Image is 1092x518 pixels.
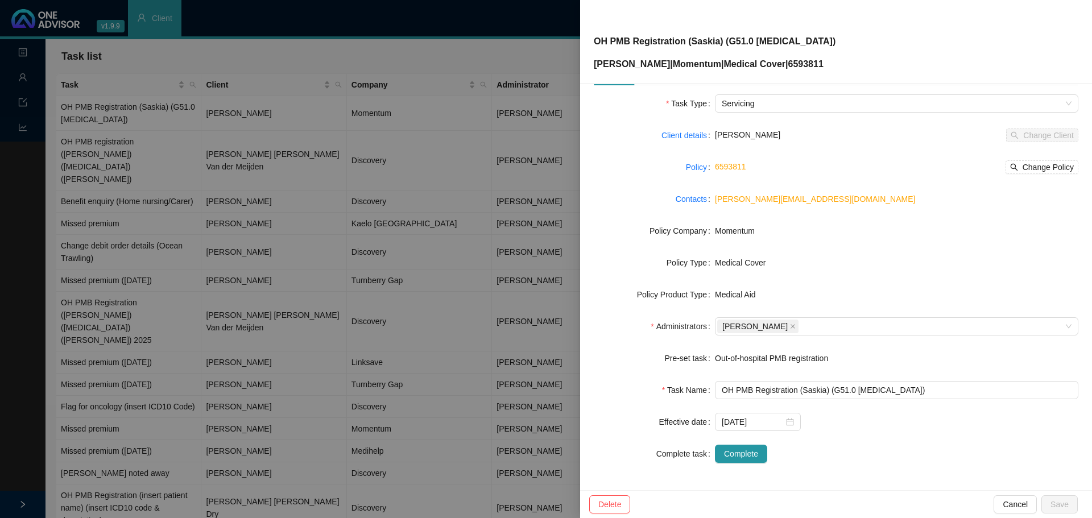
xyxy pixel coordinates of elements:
span: Change Policy [1023,161,1074,173]
p: [PERSON_NAME] | | | 6593811 [594,57,835,71]
label: Complete task [656,445,715,463]
a: Policy [686,161,707,173]
label: Policy Product Type [637,285,715,304]
button: Save [1041,495,1078,513]
span: Delete [598,498,621,511]
label: Policy Company [650,222,715,240]
span: Sarah-Lee Clements [717,320,799,333]
label: Pre-set task [664,349,715,367]
span: search [1010,163,1018,171]
span: Momentum [673,59,721,69]
button: Complete [715,445,767,463]
a: Contacts [676,193,707,205]
label: Task Name [662,381,715,399]
label: Task Type [666,94,715,113]
span: Medical Cover [724,59,785,69]
input: Select date [722,416,784,428]
span: Complete [724,447,758,460]
span: close [790,324,796,329]
span: Medical Cover [715,258,766,267]
button: Delete [589,495,630,513]
a: [PERSON_NAME][EMAIL_ADDRESS][DOMAIN_NAME] [715,194,915,204]
p: OH PMB Registration (Saskia) (G51.0 [MEDICAL_DATA]) [594,35,835,48]
button: Cancel [994,495,1037,513]
label: Policy Type [667,254,715,272]
span: Servicing [722,95,1072,112]
button: Change Policy [1006,160,1078,174]
span: [PERSON_NAME] [715,130,780,139]
a: Client details [661,129,707,142]
label: Administrators [651,317,715,335]
span: Momentum [715,226,755,235]
a: 6593811 [715,162,746,171]
button: Change Client [1006,129,1078,142]
div: Out-of-hospital PMB registration [715,352,1078,364]
span: [PERSON_NAME] [722,320,788,333]
label: Effective date [659,413,715,431]
span: Medical Aid [715,290,756,299]
span: Cancel [1003,498,1028,511]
